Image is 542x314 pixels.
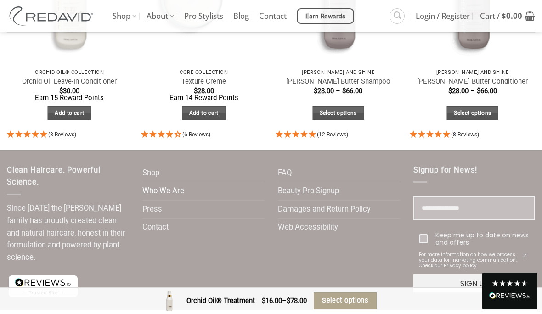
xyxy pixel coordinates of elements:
[278,182,339,200] a: Beauty Pro Signup
[142,219,169,236] a: Contact
[451,131,479,138] span: (8 Reviews)
[419,252,519,269] span: For more information on how we process your data for marketing communication. Check our Privacy p...
[416,5,470,28] span: Login / Register
[519,251,530,262] svg: link icon
[480,5,522,28] span: Cart /
[305,11,346,22] span: Earn Rewards
[414,69,531,75] p: [PERSON_NAME] and Shine
[7,274,79,299] img: reviews-trust-logo-1.png
[413,196,535,220] input: Email field
[182,106,226,120] a: Add to cart: “Texture Creme”
[519,251,530,262] a: Read our Privacy Policy
[278,201,371,219] a: Damages and Return Policy
[312,106,364,120] a: Select options for “Shea Butter Shampoo”
[502,11,522,21] bdi: 0.00
[314,87,334,95] bdi: 28.00
[142,201,162,219] a: Press
[314,87,317,95] span: $
[142,164,159,182] a: Shop
[146,69,262,75] p: Core Collection
[336,87,340,95] span: –
[477,87,480,95] span: $
[262,297,282,305] bdi: 16.00
[413,166,477,174] span: Signup for News!
[410,129,535,141] div: 5 Stars - 8 Reviews
[7,166,101,187] span: Clean Haircare. Powerful Science.
[413,274,535,292] button: SIGN UP
[262,297,265,305] span: $
[482,273,537,309] div: Read All Reviews
[48,131,76,138] span: (8 Reviews)
[11,69,128,75] p: Orchid Oil® Collection
[448,87,469,95] bdi: 28.00
[417,77,528,86] a: [PERSON_NAME] Butter Conditioner
[7,6,99,26] img: REDAVID Salon Products | United States
[159,291,180,311] img: REDAVID Orchid Oil Treatment 90ml
[491,280,528,287] div: 4.8 Stars
[280,69,396,75] p: [PERSON_NAME] and Shine
[35,94,104,102] span: Earn 15 Reward Points
[59,87,63,95] span: $
[286,77,390,86] a: [PERSON_NAME] Butter Shampoo
[314,292,377,309] button: Select options
[287,297,290,305] span: $
[169,94,238,102] span: Earn 14 Reward Points
[317,131,348,138] span: (12 Reviews)
[186,297,255,305] strong: Orchid Oil® Treatment
[322,295,368,306] span: Select options
[22,77,117,86] a: Orchid Oil Leave-In Conditioner
[278,164,292,182] a: FAQ
[182,131,210,138] span: (6 Reviews)
[489,291,531,303] div: Read All Reviews
[470,87,475,95] span: –
[489,292,531,299] img: REVIEWS.io
[342,87,346,95] span: $
[278,219,338,236] a: Web Accessibility
[477,87,497,95] bdi: 66.00
[142,182,184,200] a: Who We Are
[435,231,530,247] div: Keep me up to date on news and offers
[181,77,226,86] a: Texture Creme
[287,297,307,305] bdi: 78.00
[342,87,362,95] bdi: 66.00
[282,296,287,307] span: –
[502,11,506,21] span: $
[7,202,129,264] p: Since [DATE] the [PERSON_NAME] family has proudly created clean and natural haircare, honest in t...
[276,129,401,141] div: 4.92 Stars - 12 Reviews
[194,87,214,95] bdi: 28.00
[7,129,132,141] div: 5 Stars - 8 Reviews
[141,129,266,141] div: 4.33 Stars - 6 Reviews
[448,87,452,95] span: $
[59,87,79,95] bdi: 30.00
[48,106,91,120] a: Add to cart: “Orchid Oil Leave-In Conditioner”
[194,87,198,95] span: $
[297,8,354,24] a: Earn Rewards
[390,8,405,23] a: Search
[447,106,498,120] a: Select options for “Shea Butter Conditioner”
